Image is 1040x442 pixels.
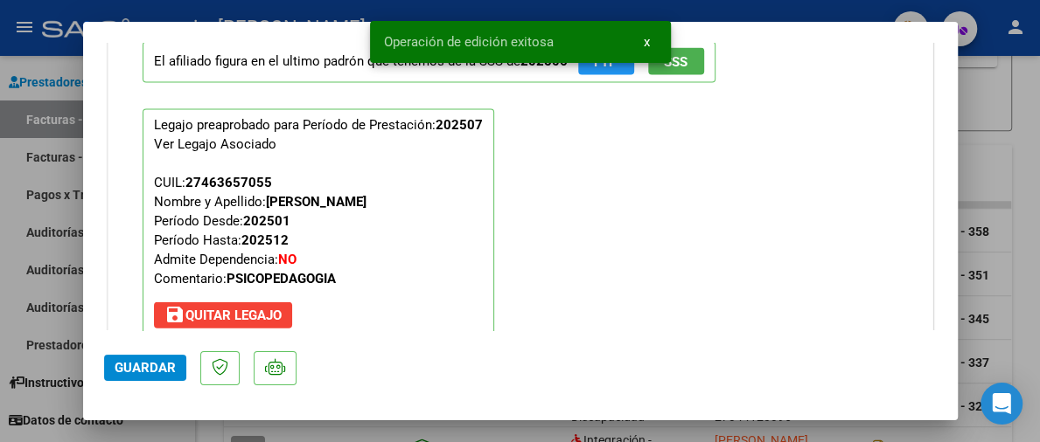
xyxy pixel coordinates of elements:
[278,252,297,267] strong: NO
[154,135,276,154] div: Ver Legajo Asociado
[104,355,186,381] button: Guardar
[644,34,650,50] span: x
[154,271,336,287] span: Comentario:
[266,194,366,210] strong: [PERSON_NAME]
[154,175,366,287] span: CUIL: Nombre y Apellido: Período Desde: Período Hasta: Admite Dependencia:
[115,360,176,376] span: Guardar
[630,26,664,58] button: x
[164,307,282,323] span: Quitar Legajo
[143,42,715,83] p: El afiliado figura en el ultimo padrón que tenemos de la SSS de
[243,213,290,229] strong: 202501
[108,16,932,376] div: PREAPROBACIÓN PARA INTEGRACION
[154,302,292,328] button: Quitar Legajo
[436,117,483,133] strong: 202507
[164,304,185,325] mat-icon: save
[241,232,289,248] strong: 202512
[384,33,554,51] span: Operación de edición exitosa
[185,173,272,192] div: 27463657055
[143,109,494,336] p: Legajo preaprobado para Período de Prestación:
[227,271,336,287] strong: PSICOPEDAGOGIA
[981,383,1023,425] div: Open Intercom Messenger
